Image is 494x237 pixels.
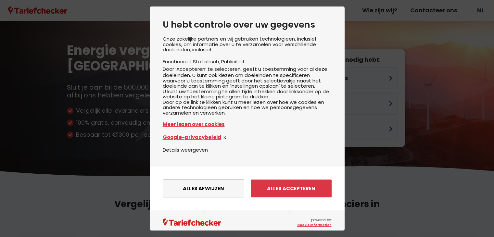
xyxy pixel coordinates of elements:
li: Publiciteit [221,58,245,65]
h2: U hebt controle over uw gegevens [163,19,332,30]
li: Statistisch [193,58,221,65]
button: Alles afwijzen [163,180,244,197]
div: Onze zakelijke partners en wij gebruiken technologieën, inclusief cookies, om informatie over u t... [163,36,332,146]
a: Google-privacybeleid [163,133,332,141]
a: Meer lezen over cookies [163,120,332,128]
li: Functioneel [163,58,193,65]
div: menu [150,167,345,210]
button: Details weergeven [163,146,208,154]
button: Alles accepteren [251,180,332,197]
